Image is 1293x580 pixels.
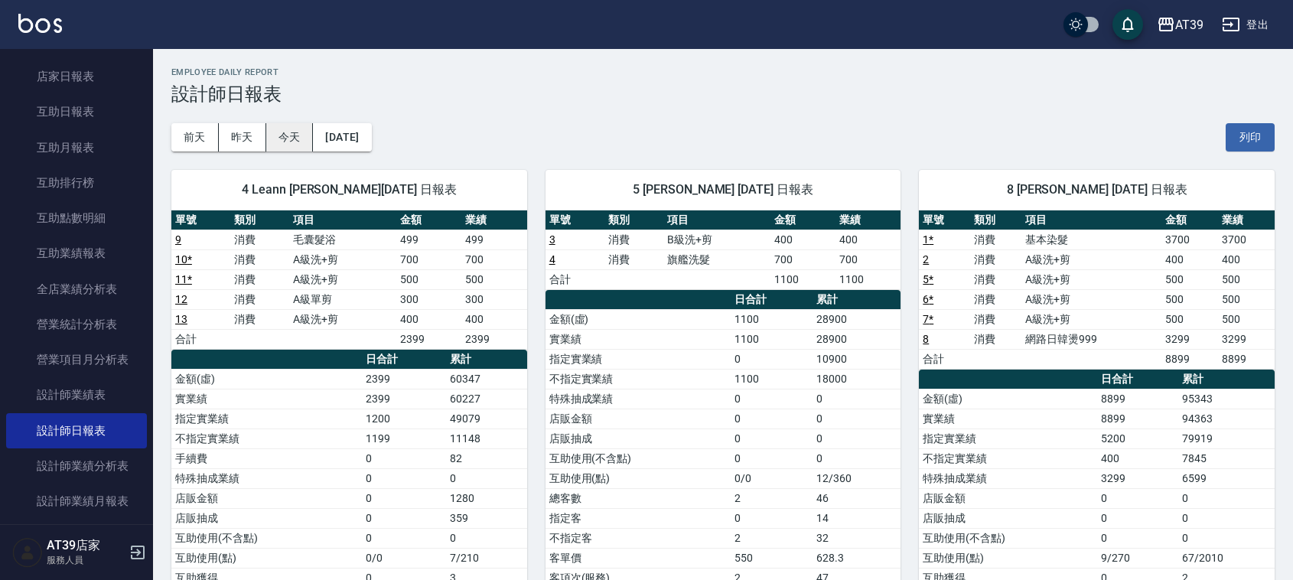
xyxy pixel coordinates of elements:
a: 設計師抽成報表 [6,519,147,554]
th: 日合計 [731,290,813,310]
th: 類別 [970,210,1021,230]
td: 消費 [970,249,1021,269]
td: 店販抽成 [919,508,1097,528]
td: 60347 [446,369,527,389]
a: 店家日報表 [6,59,147,94]
td: 消費 [970,309,1021,329]
td: 0 [362,488,446,508]
a: 互助業績報表 [6,236,147,271]
th: 類別 [604,210,663,230]
td: 400 [1097,448,1178,468]
td: 700 [396,249,461,269]
td: 0 [446,528,527,548]
th: 金額 [770,210,835,230]
a: 8 [923,333,929,345]
td: 消費 [230,230,289,249]
td: 94363 [1178,409,1275,428]
td: 2399 [396,329,461,349]
table: a dense table [919,210,1275,370]
a: 4 [549,253,555,266]
td: 互助使用(不含點) [546,448,731,468]
td: 18000 [813,369,901,389]
td: 7/210 [446,548,527,568]
td: 0 [731,349,813,369]
td: 700 [461,249,526,269]
td: 店販金額 [919,488,1097,508]
button: 昨天 [219,123,266,152]
td: 500 [396,269,461,289]
th: 項目 [289,210,396,230]
td: 300 [461,289,526,309]
td: 6599 [1178,468,1275,488]
td: A級洗+剪 [1021,269,1161,289]
td: 0 [362,528,446,548]
th: 項目 [1021,210,1161,230]
td: 店販金額 [546,409,731,428]
td: 消費 [604,249,663,269]
td: 0 [362,508,446,528]
td: 實業績 [919,409,1097,428]
img: Person [12,537,43,568]
td: 2399 [362,369,446,389]
td: 400 [1161,249,1218,269]
td: 0 [731,389,813,409]
td: 網路日韓燙999 [1021,329,1161,349]
a: 互助月報表 [6,130,147,165]
td: A級洗+剪 [289,249,396,269]
button: 列印 [1226,123,1275,152]
td: A級洗+剪 [289,269,396,289]
td: 消費 [230,269,289,289]
td: B級洗+剪 [663,230,770,249]
td: 3299 [1161,329,1218,349]
td: 7845 [1178,448,1275,468]
td: 實業績 [546,329,731,349]
td: A級洗+剪 [1021,309,1161,329]
button: 前天 [171,123,219,152]
a: 營業項目月分析表 [6,342,147,377]
span: 8 [PERSON_NAME] [DATE] 日報表 [937,182,1256,197]
td: 400 [461,309,526,329]
td: 0 [362,468,446,488]
td: 8899 [1161,349,1218,369]
td: 500 [1218,269,1275,289]
td: 28900 [813,329,901,349]
td: 300 [396,289,461,309]
td: 0 [813,389,901,409]
td: 指定客 [546,508,731,528]
td: 700 [770,249,835,269]
th: 業績 [461,210,526,230]
a: 3 [549,233,555,246]
a: 互助排行榜 [6,165,147,200]
td: 8899 [1097,409,1178,428]
td: 合計 [546,269,604,289]
th: 單號 [546,210,604,230]
td: 1100 [731,329,813,349]
span: 4 Leann [PERSON_NAME][DATE] 日報表 [190,182,509,197]
td: 總客數 [546,488,731,508]
td: 499 [396,230,461,249]
td: 550 [731,548,813,568]
td: 8899 [1097,389,1178,409]
td: 消費 [970,269,1021,289]
div: AT39 [1175,15,1203,34]
td: 指定實業績 [919,428,1097,448]
h3: 設計師日報表 [171,83,1275,105]
td: 合計 [171,329,230,349]
td: 11148 [446,428,527,448]
td: 0 [1097,488,1178,508]
td: 3700 [1161,230,1218,249]
td: 400 [835,230,901,249]
td: 0 [813,409,901,428]
table: a dense table [546,210,901,290]
th: 金額 [396,210,461,230]
td: 互助使用(不含點) [171,528,362,548]
th: 日合計 [1097,370,1178,389]
td: 400 [770,230,835,249]
td: 不指定實業績 [919,448,1097,468]
td: 67/2010 [1178,548,1275,568]
td: 9/270 [1097,548,1178,568]
td: 毛囊髮浴 [289,230,396,249]
td: 400 [396,309,461,329]
td: 消費 [230,309,289,329]
td: 1100 [731,309,813,329]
